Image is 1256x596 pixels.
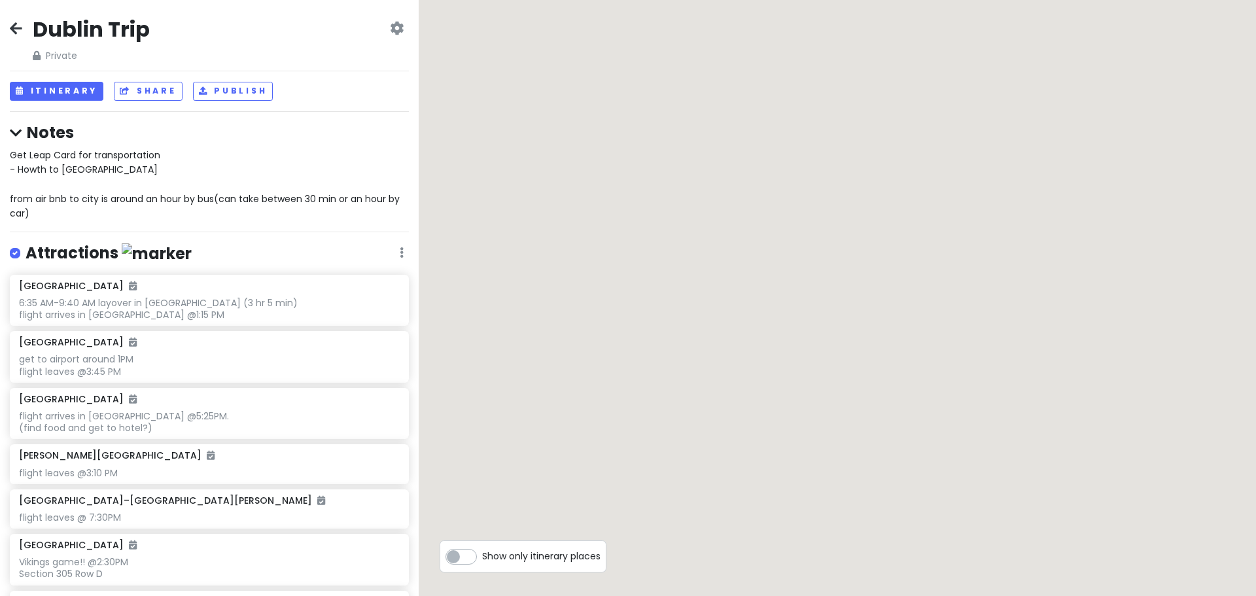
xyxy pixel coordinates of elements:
[19,297,399,321] div: 6:35 AM-9:40 AM layover in [GEOGRAPHIC_DATA] (3 hr 5 min) flight arrives in [GEOGRAPHIC_DATA] @1:...
[207,451,215,460] i: Added to itinerary
[19,410,399,434] div: flight arrives in [GEOGRAPHIC_DATA] @5:25PM. (find food and get to hotel?)
[122,243,192,264] img: marker
[10,122,409,143] h4: Notes
[114,82,182,101] button: Share
[129,281,137,290] i: Added to itinerary
[19,449,215,461] h6: [PERSON_NAME][GEOGRAPHIC_DATA]
[19,353,399,377] div: get to airport around 1PM flight leaves @3:45 PM
[26,243,192,264] h4: Attractions
[19,280,137,292] h6: [GEOGRAPHIC_DATA]
[129,338,137,347] i: Added to itinerary
[129,394,137,404] i: Added to itinerary
[129,540,137,550] i: Added to itinerary
[482,549,601,563] span: Show only itinerary places
[33,48,150,63] span: Private
[33,16,150,43] h2: Dublin Trip
[317,496,325,505] i: Added to itinerary
[19,556,399,580] div: Vikings game!! @2:30PM Section 305 Row D
[10,82,103,101] button: Itinerary
[19,512,399,523] div: flight leaves @ 7:30PM
[19,539,137,551] h6: [GEOGRAPHIC_DATA]
[19,467,399,479] div: flight leaves @3:10 PM
[19,393,137,405] h6: [GEOGRAPHIC_DATA]
[19,336,137,348] h6: [GEOGRAPHIC_DATA]
[193,82,273,101] button: Publish
[19,495,325,506] h6: [GEOGRAPHIC_DATA]–[GEOGRAPHIC_DATA][PERSON_NAME]
[10,149,402,220] span: Get Leap Card for transportation - Howth to [GEOGRAPHIC_DATA] from air bnb to city is around an h...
